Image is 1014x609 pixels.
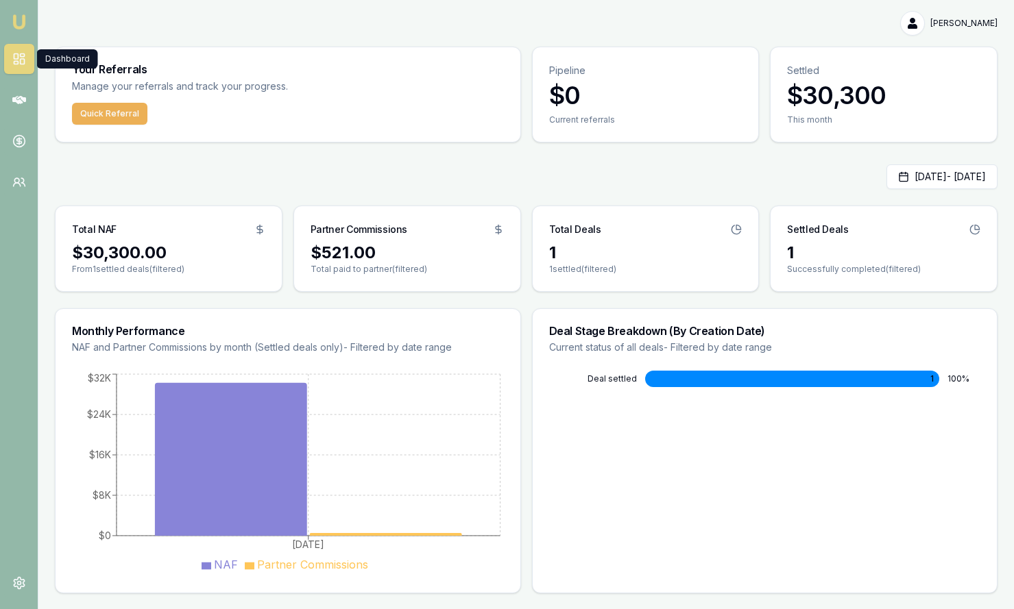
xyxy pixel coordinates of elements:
tspan: $16K [89,449,111,460]
tspan: [DATE] [292,538,324,550]
h3: Monthly Performance [72,325,504,336]
div: This month [787,114,980,125]
p: NAF and Partner Commissions by month (Settled deals only) - Filtered by date range [72,340,504,354]
h3: Total Deals [549,223,601,236]
span: [PERSON_NAME] [930,18,998,29]
h3: Settled Deals [787,223,848,236]
h3: $0 [549,82,743,109]
p: Successfully completed (filtered) [787,264,980,275]
p: Total paid to partner (filtered) [311,264,504,275]
tspan: $0 [99,530,111,541]
h3: Deal Stage Breakdown (By Creation Date) [549,325,981,336]
p: From 1 settled deals (filtered) [72,264,265,275]
div: DEAL SETTLED [549,373,637,384]
div: 1 [549,242,743,264]
div: 100 % [947,373,980,384]
tspan: $24K [87,408,111,420]
div: Current referrals [549,114,743,125]
span: Partner Commissions [257,558,368,571]
div: Dashboard [37,49,98,69]
div: 1 [787,242,980,264]
h3: Total NAF [72,223,117,236]
span: NAF [214,558,238,571]
div: $30,300.00 [72,242,265,264]
button: [DATE]- [DATE] [886,164,998,189]
h3: Your Referrals [72,64,504,75]
button: Quick Referral [72,103,147,125]
p: Settled [787,64,980,77]
p: Pipeline [549,64,743,77]
h3: Partner Commissions [311,223,407,236]
span: 1 [930,373,934,384]
h3: $30,300 [787,82,980,109]
div: $521.00 [311,242,504,264]
p: Manage your referrals and track your progress. [72,79,423,95]
p: 1 settled (filtered) [549,264,743,275]
p: Current status of all deals - Filtered by date range [549,340,981,354]
tspan: $8K [93,489,111,501]
img: emu-icon-u.png [11,14,27,30]
tspan: $32K [88,372,111,384]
